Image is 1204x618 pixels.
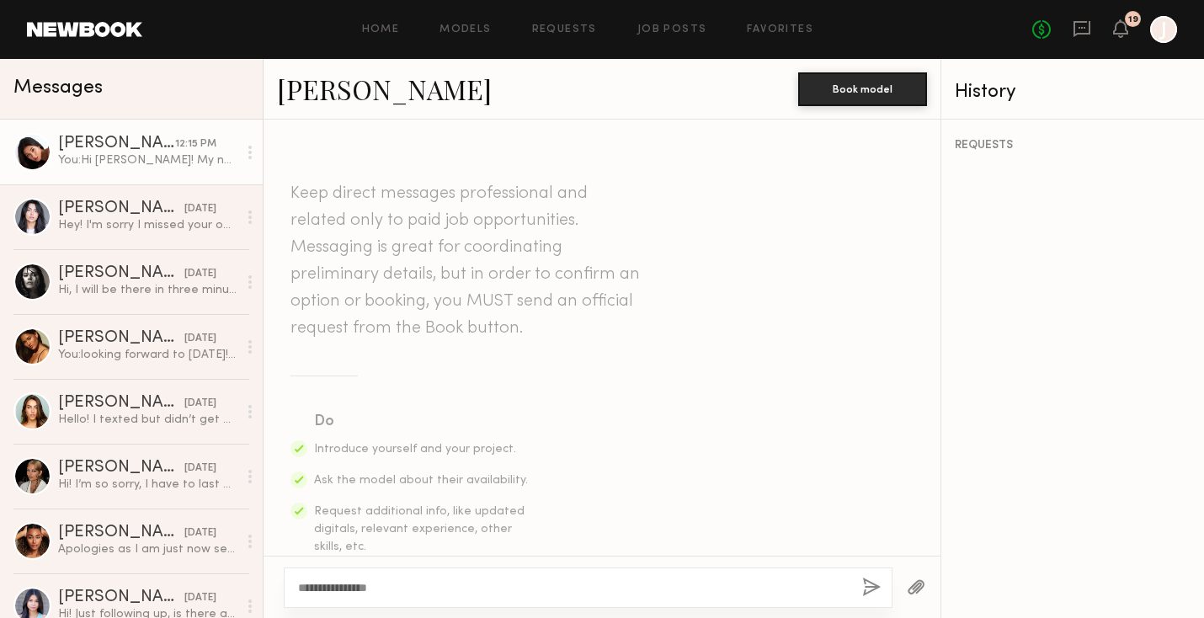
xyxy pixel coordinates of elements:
a: Favorites [747,24,813,35]
div: [DATE] [184,525,216,541]
div: Apologies as I am just now seeing this. I understand it’s last minute and you may have went anoth... [58,541,237,557]
div: [PERSON_NAME] [58,525,184,541]
div: 19 [1128,15,1138,24]
div: History [955,83,1191,102]
div: Do [314,410,530,434]
div: [DATE] [184,331,216,347]
div: [DATE] [184,266,216,282]
button: Book model [798,72,927,106]
a: Book model [798,81,927,95]
a: Home [362,24,400,35]
div: [DATE] [184,201,216,217]
div: Hello! I texted but didn’t get a response! [58,412,237,428]
header: Keep direct messages professional and related only to paid job opportunities. Messaging is great ... [290,180,644,342]
a: J [1150,16,1177,43]
span: Messages [13,78,103,98]
div: You: Hi [PERSON_NAME]! My name is [PERSON_NAME] and I’m the Marketing Director at Grace in LA, a ... [58,152,237,168]
span: Introduce yourself and your project. [314,444,516,455]
div: Hi, I will be there in three minutes [58,282,237,298]
div: [PERSON_NAME] [58,589,184,606]
div: Hi! I’m so sorry, I have to last minute cancel for the shoot [DATE]. Is there a way we cld shoot ... [58,477,237,493]
div: [DATE] [184,461,216,477]
div: You: looking forward to [DATE]! don't forget tops/shoes :) [58,347,237,363]
a: Requests [532,24,597,35]
div: [PERSON_NAME] [58,460,184,477]
span: Ask the model about their availability. [314,475,528,486]
a: Models [440,24,491,35]
div: [PERSON_NAME] [58,136,175,152]
a: [PERSON_NAME] [277,71,492,107]
div: REQUESTS [955,140,1191,152]
div: [PERSON_NAME] [58,265,184,282]
span: Request additional info, like updated digitals, relevant experience, other skills, etc. [314,506,525,552]
div: Hey! I'm sorry I missed your offer! I would love to work with you on any future projects 💝 [58,217,237,233]
div: 12:15 PM [175,136,216,152]
div: [PERSON_NAME] [58,395,184,412]
a: Job Posts [637,24,707,35]
div: [PERSON_NAME] [58,200,184,217]
div: [DATE] [184,396,216,412]
div: [DATE] [184,590,216,606]
div: [PERSON_NAME] [58,330,184,347]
